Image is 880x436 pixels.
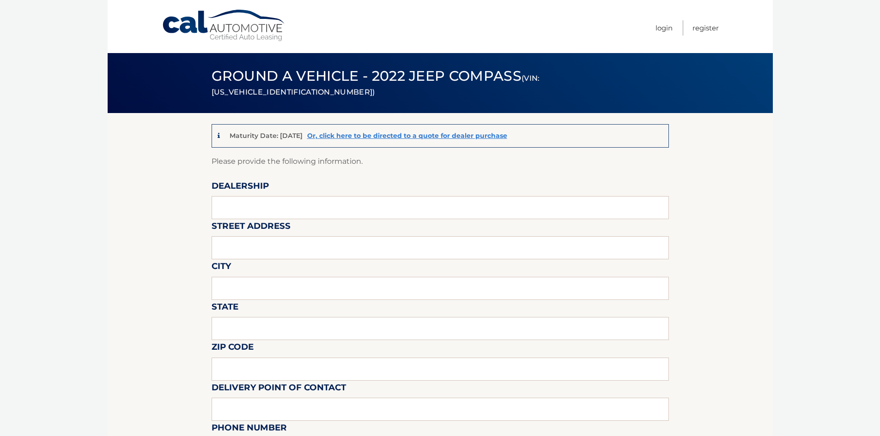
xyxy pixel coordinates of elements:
[692,20,719,36] a: Register
[212,381,346,398] label: Delivery Point of Contact
[212,155,669,168] p: Please provide the following information.
[212,67,540,98] span: Ground a Vehicle - 2022 Jeep Compass
[212,340,254,357] label: Zip Code
[212,74,540,96] small: (VIN: [US_VEHICLE_IDENTIFICATION_NUMBER])
[655,20,673,36] a: Login
[212,259,231,276] label: City
[162,9,286,42] a: Cal Automotive
[307,131,507,140] a: Or, click here to be directed to a quote for dealer purchase
[212,219,291,236] label: Street Address
[212,300,238,317] label: State
[230,131,303,140] p: Maturity Date: [DATE]
[212,179,269,196] label: Dealership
